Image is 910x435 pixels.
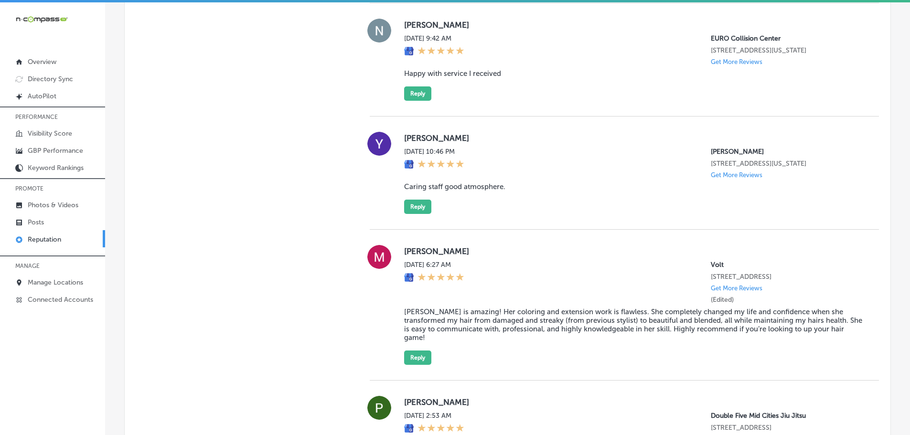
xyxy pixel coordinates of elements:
[28,278,83,286] p: Manage Locations
[404,397,864,407] label: [PERSON_NAME]
[418,159,464,170] div: 5 Stars
[404,133,864,143] label: [PERSON_NAME]
[404,20,864,30] label: [PERSON_NAME]
[418,424,464,434] div: 5 Stars
[28,92,56,100] p: AutoPilot
[404,34,464,42] label: [DATE] 9:42 AM
[711,412,864,420] p: Double Five Mid Cities Jiu Jitsu
[404,148,464,156] label: [DATE] 10:46 PM
[711,148,864,156] p: Rose Manor
[418,273,464,283] div: 5 Stars
[711,58,762,65] p: Get More Reviews
[404,200,431,214] button: Reply
[28,164,84,172] p: Keyword Rankings
[404,86,431,101] button: Reply
[711,296,734,304] label: (Edited)
[418,46,464,57] div: 5 Stars
[404,261,464,269] label: [DATE] 6:27 AM
[28,147,83,155] p: GBP Performance
[404,69,864,78] blockquote: Happy with service I received
[28,235,61,244] p: Reputation
[711,285,762,292] p: Get More Reviews
[711,46,864,54] p: 8536 South Colorado Boulevard
[28,129,72,138] p: Visibility Score
[711,261,864,269] p: Volt
[28,296,93,304] p: Connected Accounts
[711,159,864,168] p: 100 Rose Court
[28,58,56,66] p: Overview
[28,201,78,209] p: Photos & Videos
[711,424,864,432] p: 1805 Airport Fwy
[28,218,44,226] p: Posts
[711,273,864,281] p: 2750 E 146th St Loft 23/24
[404,182,864,191] blockquote: Caring staff good atmosphere.
[15,15,68,24] img: 660ab0bf-5cc7-4cb8-ba1c-48b5ae0f18e60NCTV_CLogo_TV_Black_-500x88.png
[404,308,864,342] blockquote: [PERSON_NAME] is amazing! Her coloring and extension work is flawless. She completely changed my ...
[404,412,464,420] label: [DATE] 2:53 AM
[28,75,73,83] p: Directory Sync
[404,246,864,256] label: [PERSON_NAME]
[404,350,431,365] button: Reply
[711,171,762,179] p: Get More Reviews
[711,34,864,42] p: EURO Collision Center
